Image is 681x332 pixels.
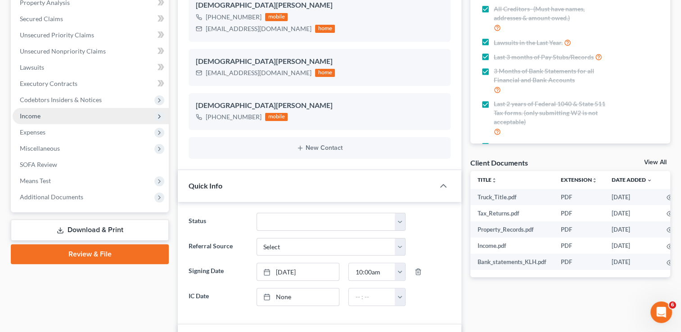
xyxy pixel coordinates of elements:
[20,112,41,120] span: Income
[184,213,252,231] label: Status
[206,68,311,77] div: [EMAIL_ADDRESS][DOMAIN_NAME]
[349,263,395,280] input: -- : --
[554,221,604,238] td: PDF
[650,301,672,323] iframe: Intercom live chat
[20,128,45,136] span: Expenses
[604,205,659,221] td: [DATE]
[206,13,262,22] div: [PHONE_NUMBER]
[196,100,443,111] div: [DEMOGRAPHIC_DATA][PERSON_NAME]
[604,189,659,205] td: [DATE]
[13,27,169,43] a: Unsecured Priority Claims
[561,176,597,183] a: Extensionunfold_more
[349,288,395,305] input: -- : --
[669,301,676,309] span: 6
[494,4,613,22] span: All Creditors- (Must have names, addresses & amount owed.)
[11,244,169,264] a: Review & File
[554,189,604,205] td: PDF
[13,59,169,76] a: Lawsuits
[604,238,659,254] td: [DATE]
[196,56,443,67] div: [DEMOGRAPHIC_DATA][PERSON_NAME]
[494,53,594,62] span: Last 3 months of Pay Stubs/Records
[644,159,667,166] a: View All
[647,178,652,183] i: expand_more
[20,31,94,39] span: Unsecured Priority Claims
[20,96,102,103] span: Codebtors Insiders & Notices
[20,80,77,87] span: Executory Contracts
[612,176,652,183] a: Date Added expand_more
[470,238,554,254] td: Income.pdf
[265,113,288,121] div: mobile
[13,43,169,59] a: Unsecured Nonpriority Claims
[20,144,60,152] span: Miscellaneous
[494,99,613,126] span: Last 2 years of Federal 1040 & State 511 Tax forms. (only submitting W2 is not acceptable)
[554,254,604,270] td: PDF
[20,15,63,22] span: Secured Claims
[604,254,659,270] td: [DATE]
[184,263,252,281] label: Signing Date
[470,158,528,167] div: Client Documents
[206,24,311,33] div: [EMAIL_ADDRESS][DOMAIN_NAME]
[265,13,288,21] div: mobile
[13,11,169,27] a: Secured Claims
[20,193,83,201] span: Additional Documents
[206,112,262,121] div: [PHONE_NUMBER]
[494,38,563,47] span: Lawsuits in the Last Year.
[478,176,497,183] a: Titleunfold_more
[20,177,51,184] span: Means Test
[315,25,335,33] div: home
[11,220,169,241] a: Download & Print
[470,221,554,238] td: Property_Records.pdf
[492,178,497,183] i: unfold_more
[189,181,222,190] span: Quick Info
[184,238,252,256] label: Referral Source
[470,205,554,221] td: Tax_Returns.pdf
[592,178,597,183] i: unfold_more
[554,205,604,221] td: PDF
[494,67,613,85] span: 3 Months of Bank Statements for all Financial and Bank Accounts
[20,63,44,71] span: Lawsuits
[494,142,594,151] span: Real Property Deeds and Mortgages
[13,157,169,173] a: SOFA Review
[315,69,335,77] div: home
[257,288,339,305] a: None
[470,254,554,270] td: Bank_statements_KLH.pdf
[470,189,554,205] td: Truck_Title.pdf
[20,47,106,55] span: Unsecured Nonpriority Claims
[604,221,659,238] td: [DATE]
[20,161,57,168] span: SOFA Review
[184,288,252,306] label: IC Date
[196,144,443,152] button: New Contact
[554,238,604,254] td: PDF
[13,76,169,92] a: Executory Contracts
[257,263,339,280] a: [DATE]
